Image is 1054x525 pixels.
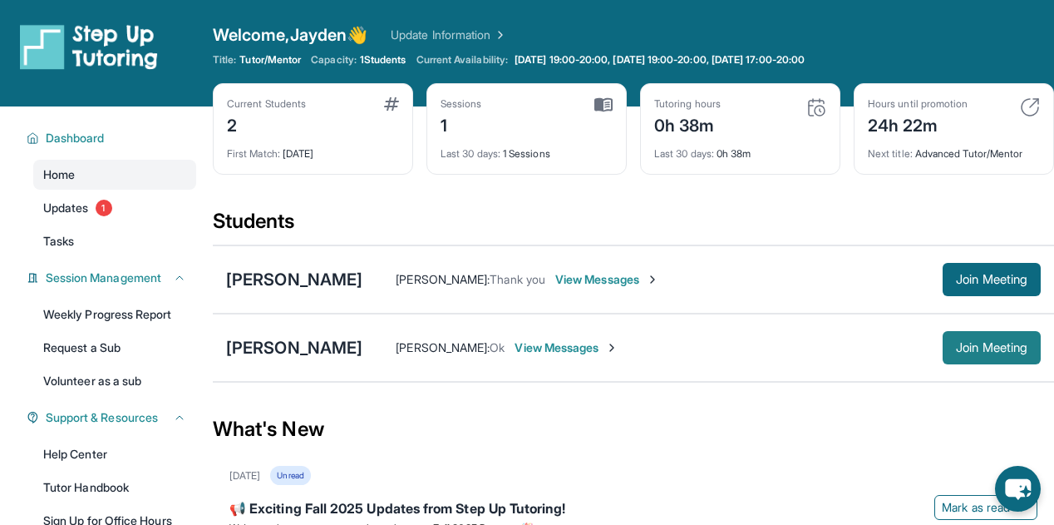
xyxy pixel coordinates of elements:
[416,53,508,67] span: Current Availability:
[270,466,310,485] div: Unread
[33,366,196,396] a: Volunteer as a sub
[868,97,968,111] div: Hours until promotion
[654,147,714,160] span: Last 30 days :
[360,53,406,67] span: 1 Students
[229,498,1037,522] div: 📢 Exciting Fall 2025 Updates from Step Up Tutoring!
[33,439,196,469] a: Help Center
[46,409,158,426] span: Support & Resources
[39,409,186,426] button: Support & Resources
[213,393,1054,466] div: What's New
[441,147,500,160] span: Last 30 days :
[515,339,618,356] span: View Messages
[511,53,808,67] a: [DATE] 19:00-20:00, [DATE] 19:00-20:00, [DATE] 17:00-20:00
[654,111,721,137] div: 0h 38m
[33,193,196,223] a: Updates1
[594,97,613,112] img: card
[490,272,545,286] span: Thank you
[384,97,399,111] img: card
[43,166,75,183] span: Home
[213,23,367,47] span: Welcome, Jayden 👋
[33,160,196,190] a: Home
[43,233,74,250] span: Tasks
[942,499,1010,516] span: Mark as read
[20,23,158,70] img: logo
[515,53,805,67] span: [DATE] 19:00-20:00, [DATE] 19:00-20:00, [DATE] 17:00-20:00
[956,275,1027,285] span: Join Meeting
[229,469,260,483] div: [DATE]
[943,331,1041,364] button: Join Meeting
[227,147,280,160] span: First Match :
[226,336,362,359] div: [PERSON_NAME]
[956,343,1027,353] span: Join Meeting
[396,272,490,286] span: [PERSON_NAME] :
[43,200,89,216] span: Updates
[868,111,968,137] div: 24h 22m
[33,333,196,363] a: Request a Sub
[441,111,482,137] div: 1
[226,268,362,291] div: [PERSON_NAME]
[46,130,105,146] span: Dashboard
[46,270,161,286] span: Session Management
[806,97,826,117] img: card
[213,53,236,67] span: Title:
[654,97,721,111] div: Tutoring hours
[441,97,482,111] div: Sessions
[441,137,613,161] div: 1 Sessions
[39,130,186,146] button: Dashboard
[934,495,1037,520] button: Mark as read
[396,340,490,354] span: [PERSON_NAME] :
[490,27,507,43] img: Chevron Right
[39,270,186,286] button: Session Management
[33,226,196,256] a: Tasks
[943,263,1041,296] button: Join Meeting
[654,137,826,161] div: 0h 38m
[490,340,505,354] span: Ok
[605,341,618,354] img: Chevron-Right
[227,137,399,161] div: [DATE]
[555,271,659,288] span: View Messages
[995,466,1041,512] button: chat-button
[239,53,301,67] span: Tutor/Mentor
[33,300,196,329] a: Weekly Progress Report
[213,208,1054,245] div: Students
[646,273,659,286] img: Chevron-Right
[391,27,507,43] a: Update Information
[868,137,1040,161] div: Advanced Tutor/Mentor
[33,473,196,503] a: Tutor Handbook
[227,111,306,137] div: 2
[868,147,913,160] span: Next title :
[96,200,112,216] span: 1
[1020,97,1040,117] img: card
[311,53,357,67] span: Capacity:
[227,97,306,111] div: Current Students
